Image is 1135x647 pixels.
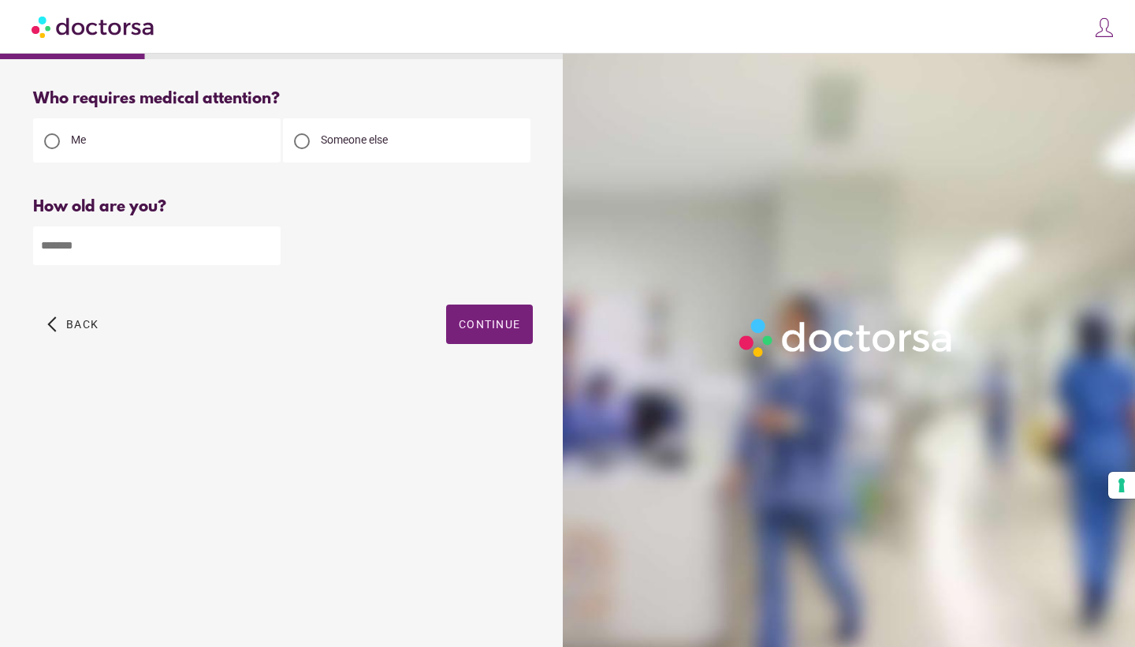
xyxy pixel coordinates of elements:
span: Someone else [321,133,388,146]
span: Back [66,318,99,331]
div: How old are you? [33,198,533,216]
img: Logo-Doctorsa-trans-White-partial-flat.png [733,312,960,363]
img: icons8-customer-100.png [1093,17,1115,39]
div: Who requires medical attention? [33,90,533,108]
img: Doctorsa.com [32,9,156,44]
button: Your consent preferences for tracking technologies [1108,472,1135,499]
button: arrow_back_ios Back [41,305,105,344]
span: Me [71,133,86,146]
span: Continue [459,318,520,331]
button: Continue [446,305,533,344]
